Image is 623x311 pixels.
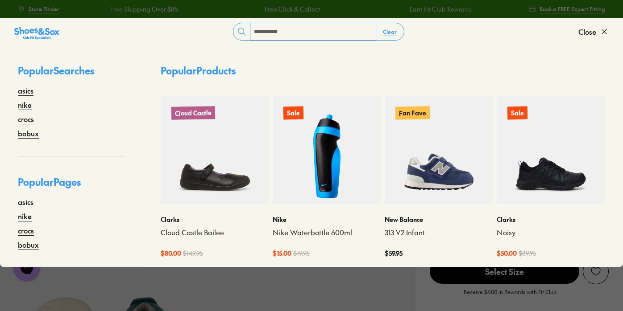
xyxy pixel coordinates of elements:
span: $ 59.95 [385,249,403,258]
a: Cloud Castle [161,96,269,204]
a: crocs [18,225,34,236]
a: 313 V2 Infant [385,228,493,237]
a: Book a FREE Expert Fitting [529,1,605,17]
span: $ 15.00 [273,249,291,258]
span: $ 80.00 [161,249,181,258]
a: Free Shipping Over $85 [108,4,176,14]
p: Nike [273,215,381,224]
a: Nike Waterbottle 600ml [273,228,381,237]
span: $ 89.95 [519,249,536,258]
span: Store Finder [29,5,59,13]
span: Book a FREE Expert Fitting [540,5,605,13]
button: Add to Wishlist [583,258,609,284]
p: Clarks [497,215,605,224]
a: nike [18,211,32,221]
iframe: Gorgias live chat messenger [9,251,45,284]
a: Noisy [497,228,605,237]
a: Earn Fit Club Rewards [407,4,469,14]
a: nike [18,99,32,110]
p: Clarks [161,215,269,224]
a: Cloud Castle Bailee [161,228,269,237]
span: $ 50.00 [497,249,517,258]
p: Receive $6.00 in Rewards with Fit Club [464,288,557,304]
button: Clear [376,24,404,40]
span: Select Size [430,259,579,284]
a: bobux [18,239,39,250]
span: $ 19.95 [293,249,310,258]
a: Sale [497,96,605,204]
p: Sale [283,106,303,120]
a: crocs [18,114,34,124]
a: asics [18,85,33,96]
a: Store Finder [18,1,59,17]
p: Popular Searches [18,63,125,85]
p: Popular Products [161,63,236,78]
span: $ 149.95 [183,249,203,258]
a: asics [18,196,33,207]
p: Fan Fave [395,106,430,119]
a: Fan Fave [385,96,493,204]
a: bobux [18,128,39,139]
p: Sale [507,106,527,120]
p: Cloud Castle [171,106,215,120]
button: Select Size [430,258,579,284]
span: Close [578,26,596,37]
a: Free Click & Collect [262,4,318,14]
p: New Balance [385,215,493,224]
a: Sale [273,96,381,204]
p: Popular Pages [18,175,125,196]
a: Shoes &amp; Sox [14,25,59,39]
button: Close [578,22,609,41]
img: SNS_Logo_Responsive.svg [14,26,59,41]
